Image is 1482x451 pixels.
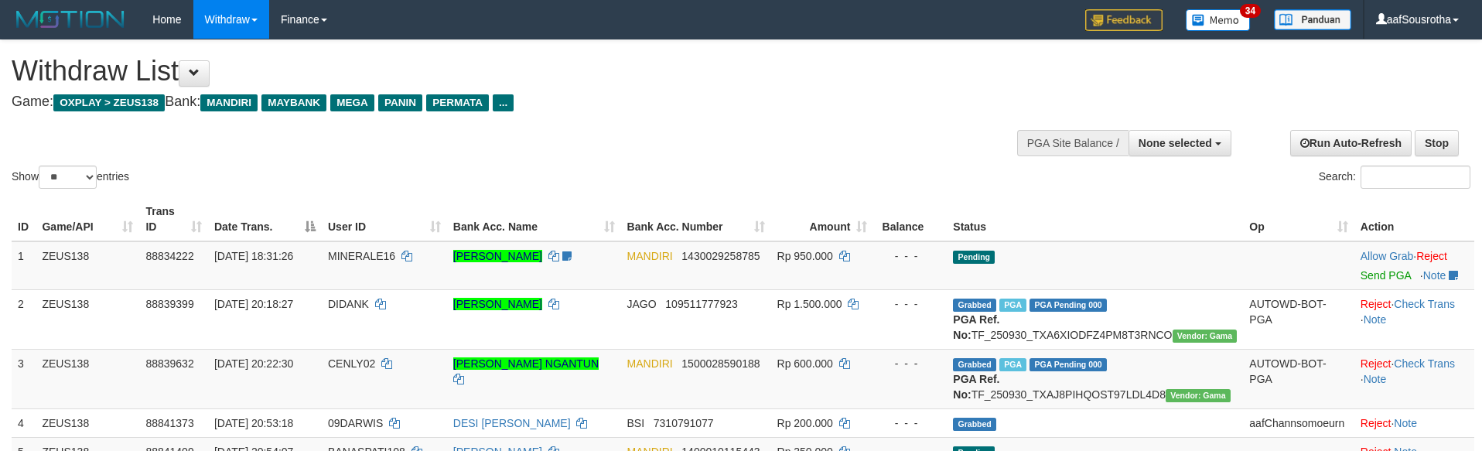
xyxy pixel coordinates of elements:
[1423,269,1446,282] a: Note
[1354,349,1474,408] td: · ·
[627,417,645,429] span: BSI
[1416,250,1447,262] a: Reject
[200,94,258,111] span: MANDIRI
[36,289,139,349] td: ZEUS138
[12,289,36,349] td: 2
[1364,313,1387,326] a: Note
[322,197,447,241] th: User ID: activate to sort column ascending
[1354,241,1474,290] td: ·
[36,408,139,437] td: ZEUS138
[12,56,972,87] h1: Withdraw List
[953,418,996,431] span: Grabbed
[1085,9,1163,31] img: Feedback.jpg
[654,417,714,429] span: Copy 7310791077 to clipboard
[53,94,165,111] span: OXPLAY > ZEUS138
[39,166,97,189] select: Showentries
[453,357,599,370] a: [PERSON_NAME] NGANTUN
[1030,299,1107,312] span: PGA Pending
[261,94,326,111] span: MAYBANK
[1243,197,1354,241] th: Op: activate to sort column ascending
[330,94,374,111] span: MEGA
[214,417,293,429] span: [DATE] 20:53:18
[777,357,833,370] span: Rp 600.000
[328,417,383,429] span: 09DARWIS
[36,349,139,408] td: ZEUS138
[1319,166,1470,189] label: Search:
[453,417,571,429] a: DESI [PERSON_NAME]
[426,94,489,111] span: PERMATA
[681,250,760,262] span: Copy 1430029258785 to clipboard
[447,197,621,241] th: Bank Acc. Name: activate to sort column ascending
[1361,298,1392,310] a: Reject
[947,349,1243,408] td: TF_250930_TXAJ8PIHQOST97LDL4D8
[453,250,542,262] a: [PERSON_NAME]
[1017,130,1129,156] div: PGA Site Balance /
[1166,389,1231,402] span: Vendor URL: https://trx31.1velocity.biz
[214,298,293,310] span: [DATE] 20:18:27
[999,358,1026,371] span: Marked by aafchomsokheang
[627,250,673,262] span: MANDIRI
[12,166,129,189] label: Show entries
[771,197,874,241] th: Amount: activate to sort column ascending
[879,248,941,264] div: - - -
[145,357,193,370] span: 88839632
[627,357,673,370] span: MANDIRI
[879,296,941,312] div: - - -
[953,299,996,312] span: Grabbed
[1361,417,1392,429] a: Reject
[1361,166,1470,189] input: Search:
[1394,298,1455,310] a: Check Trans
[36,197,139,241] th: Game/API: activate to sort column ascending
[12,349,36,408] td: 3
[947,289,1243,349] td: TF_250930_TXA6XIODFZ4PM8T3RNCO
[1243,289,1354,349] td: AUTOWD-BOT-PGA
[1354,408,1474,437] td: ·
[1173,330,1238,343] span: Vendor URL: https://trx31.1velocity.biz
[1361,357,1392,370] a: Reject
[953,358,996,371] span: Grabbed
[953,251,995,264] span: Pending
[1186,9,1251,31] img: Button%20Memo.svg
[1243,408,1354,437] td: aafChannsomoeurn
[1290,130,1412,156] a: Run Auto-Refresh
[214,357,293,370] span: [DATE] 20:22:30
[145,250,193,262] span: 88834222
[1361,250,1413,262] a: Allow Grab
[1415,130,1459,156] a: Stop
[1274,9,1351,30] img: panduan.png
[681,357,760,370] span: Copy 1500028590188 to clipboard
[12,8,129,31] img: MOTION_logo.png
[879,415,941,431] div: - - -
[999,299,1026,312] span: Marked by aafchomsokheang
[1240,4,1261,18] span: 34
[1394,357,1455,370] a: Check Trans
[953,373,999,401] b: PGA Ref. No:
[873,197,947,241] th: Balance
[627,298,657,310] span: JAGO
[1354,197,1474,241] th: Action
[12,94,972,110] h4: Game: Bank:
[1354,289,1474,349] td: · ·
[378,94,422,111] span: PANIN
[328,298,369,310] span: DIDANK
[1139,137,1212,149] span: None selected
[12,197,36,241] th: ID
[1243,349,1354,408] td: AUTOWD-BOT-PGA
[145,298,193,310] span: 88839399
[777,417,833,429] span: Rp 200.000
[953,313,999,341] b: PGA Ref. No:
[1364,373,1387,385] a: Note
[493,94,514,111] span: ...
[1361,269,1411,282] a: Send PGA
[879,356,941,371] div: - - -
[12,241,36,290] td: 1
[665,298,737,310] span: Copy 109511777923 to clipboard
[1361,250,1416,262] span: ·
[621,197,771,241] th: Bank Acc. Number: activate to sort column ascending
[12,408,36,437] td: 4
[777,250,833,262] span: Rp 950.000
[1030,358,1107,371] span: PGA Pending
[36,241,139,290] td: ZEUS138
[1129,130,1231,156] button: None selected
[208,197,322,241] th: Date Trans.: activate to sort column descending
